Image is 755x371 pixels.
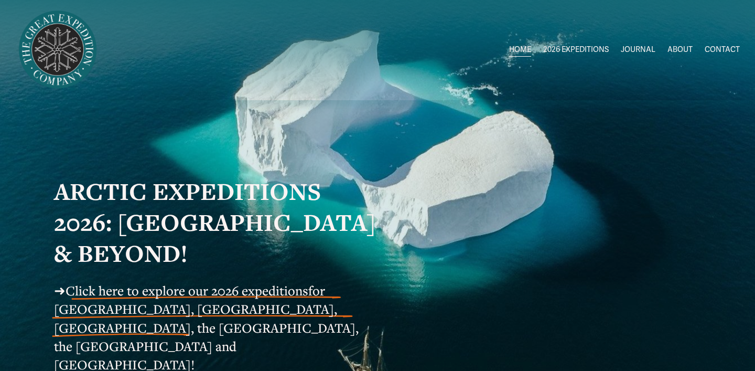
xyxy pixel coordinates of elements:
[621,43,655,58] a: JOURNAL
[15,7,100,92] img: Arctic Expeditions
[543,43,609,57] span: 2026 EXPEDITIONS
[54,175,382,269] strong: ARCTIC EXPEDITIONS 2026: [GEOGRAPHIC_DATA] & BEYOND!
[66,282,308,299] a: Click here to explore our 2026 expeditions
[509,43,531,58] a: HOME
[667,43,693,58] a: ABOUT
[543,43,609,58] a: folder dropdown
[705,43,740,58] a: CONTACT
[54,282,66,299] span: ➜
